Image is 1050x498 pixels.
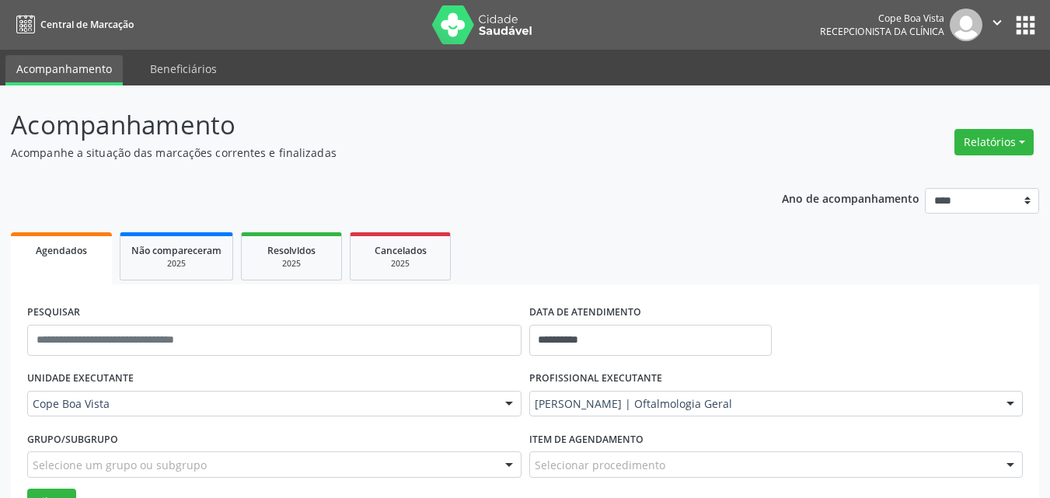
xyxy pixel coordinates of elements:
span: [PERSON_NAME] | Oftalmologia Geral [535,396,992,412]
label: PROFISSIONAL EXECUTANTE [529,367,662,391]
label: Item de agendamento [529,427,644,451]
button: Relatórios [954,129,1034,155]
p: Acompanhamento [11,106,731,145]
div: 2025 [131,258,222,270]
label: Grupo/Subgrupo [27,427,118,451]
span: Não compareceram [131,244,222,257]
span: Selecione um grupo ou subgrupo [33,457,207,473]
p: Acompanhe a situação das marcações correntes e finalizadas [11,145,731,161]
span: Agendados [36,244,87,257]
label: DATA DE ATENDIMENTO [529,301,641,325]
p: Ano de acompanhamento [782,188,919,207]
div: 2025 [253,258,330,270]
a: Beneficiários [139,55,228,82]
label: UNIDADE EXECUTANTE [27,367,134,391]
span: Resolvidos [267,244,316,257]
span: Cope Boa Vista [33,396,490,412]
span: Central de Marcação [40,18,134,31]
a: Central de Marcação [11,12,134,37]
button:  [982,9,1012,41]
a: Acompanhamento [5,55,123,85]
span: Recepcionista da clínica [820,25,944,38]
label: PESQUISAR [27,301,80,325]
div: 2025 [361,258,439,270]
span: Cancelados [375,244,427,257]
span: Selecionar procedimento [535,457,665,473]
div: Cope Boa Vista [820,12,944,25]
i:  [989,14,1006,31]
img: img [950,9,982,41]
button: apps [1012,12,1039,39]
